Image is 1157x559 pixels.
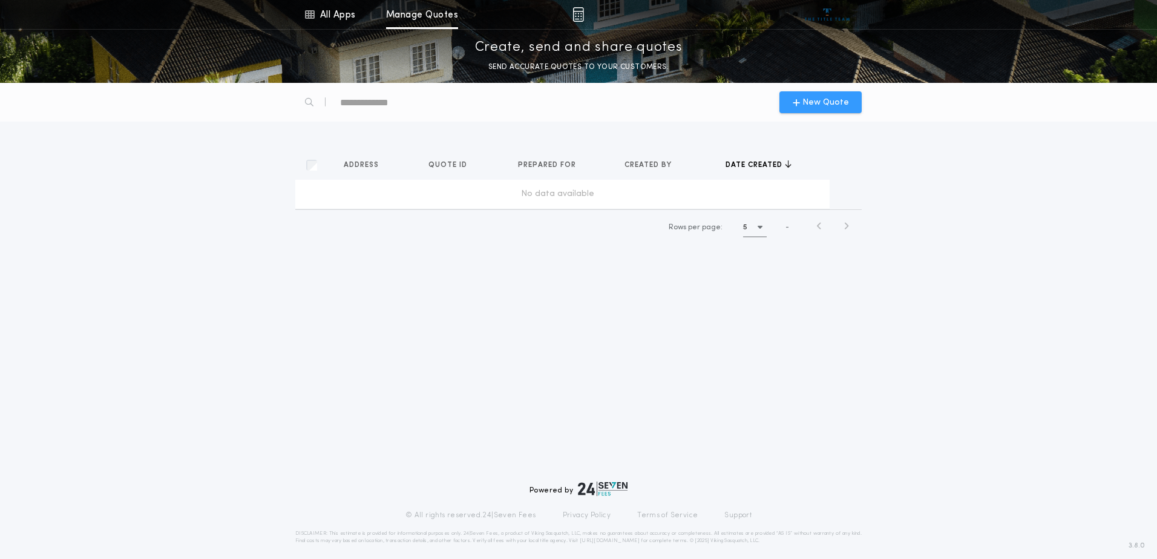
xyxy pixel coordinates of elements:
[344,159,388,171] button: Address
[1129,540,1145,551] span: 3.8.0
[637,511,698,520] a: Terms of Service
[724,511,752,520] a: Support
[572,7,584,22] img: img
[726,160,785,170] span: Date created
[518,160,578,170] span: Prepared for
[785,222,789,233] span: -
[805,8,850,21] img: vs-icon
[475,38,683,57] p: Create, send and share quotes
[344,160,381,170] span: Address
[743,221,747,234] h1: 5
[726,159,792,171] button: Date created
[669,224,723,231] span: Rows per page:
[563,511,611,520] a: Privacy Policy
[743,218,767,237] button: 5
[580,538,640,543] a: [URL][DOMAIN_NAME]
[428,160,470,170] span: Quote ID
[578,482,628,496] img: logo
[802,96,849,109] span: New Quote
[529,482,628,496] div: Powered by
[624,160,674,170] span: Created by
[300,188,815,200] div: No data available
[779,91,862,113] button: New Quote
[295,530,862,544] p: DISCLAIMER: This estimate is provided for informational purposes only. 24|Seven Fees, a product o...
[488,61,669,73] p: SEND ACCURATE QUOTES TO YOUR CUSTOMERS.
[428,159,476,171] button: Quote ID
[624,159,681,171] button: Created by
[405,511,536,520] p: © All rights reserved. 24|Seven Fees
